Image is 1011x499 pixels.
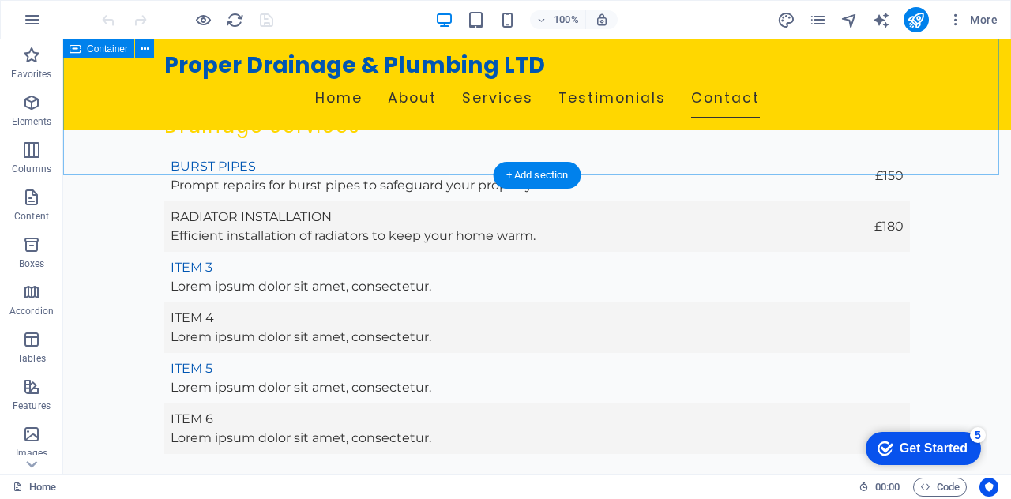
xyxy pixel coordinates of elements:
[920,478,960,497] span: Code
[16,447,48,460] p: Images
[13,478,56,497] a: Click to cancel selection. Double-click to open Pages
[47,17,115,32] div: Get Started
[12,163,51,175] p: Columns
[875,478,900,497] span: 00 00
[11,68,51,81] p: Favorites
[14,210,49,223] p: Content
[194,10,212,29] button: Click here to leave preview mode and continue editing
[117,3,133,19] div: 5
[948,12,998,28] span: More
[872,11,890,29] i: AI Writer
[979,478,998,497] button: Usercentrics
[809,10,828,29] button: pages
[941,7,1004,32] button: More
[840,11,859,29] i: Navigator
[19,257,45,270] p: Boxes
[886,481,889,493] span: :
[12,115,52,128] p: Elements
[225,10,244,29] button: reload
[913,478,967,497] button: Code
[226,11,244,29] i: Reload page
[777,10,796,29] button: design
[840,10,859,29] button: navigator
[809,11,827,29] i: Pages (Ctrl+Alt+S)
[907,11,925,29] i: Publish
[13,8,128,41] div: Get Started 5 items remaining, 0% complete
[530,10,586,29] button: 100%
[859,478,900,497] h6: Session time
[9,305,54,317] p: Accordion
[904,7,929,32] button: publish
[872,10,891,29] button: text_generator
[494,162,581,189] div: + Add section
[17,352,46,365] p: Tables
[554,10,579,29] h6: 100%
[13,400,51,412] p: Features
[595,13,609,27] i: On resize automatically adjust zoom level to fit chosen device.
[777,11,795,29] i: Design (Ctrl+Alt+Y)
[87,44,128,54] span: Container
